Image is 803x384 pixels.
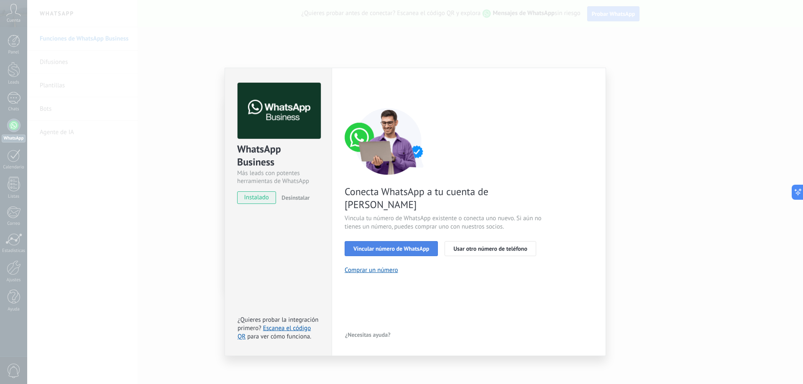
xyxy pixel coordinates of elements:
[238,324,311,341] a: Escanea el código QR
[345,241,438,256] button: Vincular número de WhatsApp
[345,214,544,231] span: Vincula tu número de WhatsApp existente o conecta uno nuevo. Si aún no tienes un número, puedes c...
[237,142,320,169] div: WhatsApp Business
[453,246,527,252] span: Usar otro número de teléfono
[345,328,391,341] button: ¿Necesitas ayuda?
[353,246,429,252] span: Vincular número de WhatsApp
[345,266,398,274] button: Comprar un número
[238,83,321,139] img: logo_main.png
[278,191,309,204] button: Desinstalar
[238,191,276,204] span: instalado
[345,185,544,211] span: Conecta WhatsApp a tu cuenta de [PERSON_NAME]
[281,194,309,201] span: Desinstalar
[345,332,391,338] span: ¿Necesitas ayuda?
[237,169,320,185] div: Más leads con potentes herramientas de WhatsApp
[445,241,536,256] button: Usar otro número de teléfono
[247,333,311,341] span: para ver cómo funciona.
[345,108,432,175] img: connect number
[238,316,319,332] span: ¿Quieres probar la integración primero?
